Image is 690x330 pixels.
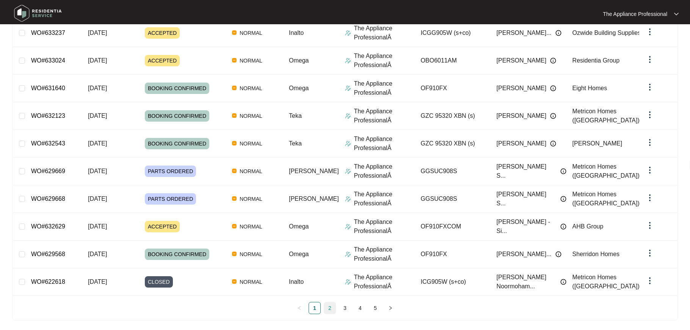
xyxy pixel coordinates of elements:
[497,250,552,259] span: [PERSON_NAME]...
[31,30,65,36] a: WO#633237
[645,83,654,92] img: dropdown arrow
[237,139,265,148] span: NORMAL
[497,190,557,208] span: [PERSON_NAME] S...
[415,130,491,158] td: GZC 95320 XBN (s)
[237,250,265,259] span: NORMAL
[345,30,351,36] img: Assigner Icon
[237,167,265,176] span: NORMAL
[237,222,265,231] span: NORMAL
[88,85,107,91] span: [DATE]
[88,113,107,119] span: [DATE]
[232,113,237,118] img: Vercel Logo
[560,196,566,202] img: Info icon
[237,194,265,203] span: NORMAL
[232,196,237,201] img: Vercel Logo
[145,55,180,66] span: ACCEPTED
[345,58,351,64] img: Assigner Icon
[289,168,339,174] span: [PERSON_NAME]
[415,185,491,213] td: GGSUC908S
[237,84,265,93] span: NORMAL
[145,221,180,232] span: ACCEPTED
[550,113,556,119] img: Info icon
[555,30,561,36] img: Info icon
[415,241,491,268] td: OF910FX
[324,302,336,314] a: 2
[415,75,491,102] td: OF910FX
[354,24,415,42] p: The Appliance ProfessionalÂ
[237,277,265,286] span: NORMAL
[345,85,351,91] img: Assigner Icon
[232,58,237,63] img: Vercel Logo
[415,268,491,296] td: ICG905W (s+co)
[645,193,654,202] img: dropdown arrow
[232,224,237,228] img: Vercel Logo
[572,108,640,124] span: Metricon Homes ([GEOGRAPHIC_DATA])
[645,27,654,36] img: dropdown arrow
[31,223,65,230] a: WO#632629
[345,141,351,147] img: Assigner Icon
[145,27,180,39] span: ACCEPTED
[645,138,654,147] img: dropdown arrow
[354,79,415,97] p: The Appliance ProfessionalÂ
[388,306,393,310] span: right
[289,195,339,202] span: [PERSON_NAME]
[31,195,65,202] a: WO#629668
[572,30,641,36] span: Ozwide Building Supplies
[289,85,309,91] span: Omega
[232,141,237,145] img: Vercel Logo
[415,102,491,130] td: GZC 95320 XBN (s)
[237,56,265,65] span: NORMAL
[88,251,107,257] span: [DATE]
[354,302,366,314] li: 4
[415,19,491,47] td: ICGG905W (s+co)
[237,111,265,120] span: NORMAL
[384,302,397,314] li: Next Page
[415,47,491,75] td: OBO6011AM
[31,251,65,257] a: WO#629568
[550,141,556,147] img: Info icon
[369,302,381,314] li: 5
[88,30,107,36] span: [DATE]
[497,273,557,291] span: [PERSON_NAME] Noormoham...
[345,279,351,285] img: Assigner Icon
[232,169,237,173] img: Vercel Logo
[354,302,366,314] a: 4
[497,217,557,236] span: [PERSON_NAME] - Si...
[31,140,65,147] a: WO#632543
[309,302,321,314] li: 1
[31,85,65,91] a: WO#631640
[497,111,547,120] span: [PERSON_NAME]
[572,274,640,289] span: Metricon Homes ([GEOGRAPHIC_DATA])
[31,113,65,119] a: WO#632123
[88,57,107,64] span: [DATE]
[550,58,556,64] img: Info icon
[497,139,547,148] span: [PERSON_NAME]
[145,110,209,122] span: BOOKING CONFIRMED
[289,30,304,36] span: Inalto
[237,28,265,38] span: NORMAL
[232,279,237,284] img: Vercel Logo
[145,276,173,288] span: CLOSED
[11,2,64,25] img: residentia service logo
[145,249,209,260] span: BOOKING CONFIRMED
[645,276,654,285] img: dropdown arrow
[354,245,415,263] p: The Appliance ProfessionalÂ
[603,10,667,18] p: The Appliance Professional
[645,221,654,230] img: dropdown arrow
[324,302,336,314] li: 2
[289,251,309,257] span: Omega
[31,168,65,174] a: WO#629669
[345,168,351,174] img: Assigner Icon
[572,140,623,147] span: [PERSON_NAME]
[289,278,304,285] span: Inalto
[354,162,415,180] p: The Appliance ProfessionalÂ
[645,166,654,175] img: dropdown arrow
[145,138,209,149] span: BOOKING CONFIRMED
[339,302,351,314] a: 3
[572,191,640,206] span: Metricon Homes ([GEOGRAPHIC_DATA])
[88,168,107,174] span: [DATE]
[345,196,351,202] img: Assigner Icon
[497,28,552,38] span: [PERSON_NAME]...
[645,110,654,119] img: dropdown arrow
[354,190,415,208] p: The Appliance ProfessionalÂ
